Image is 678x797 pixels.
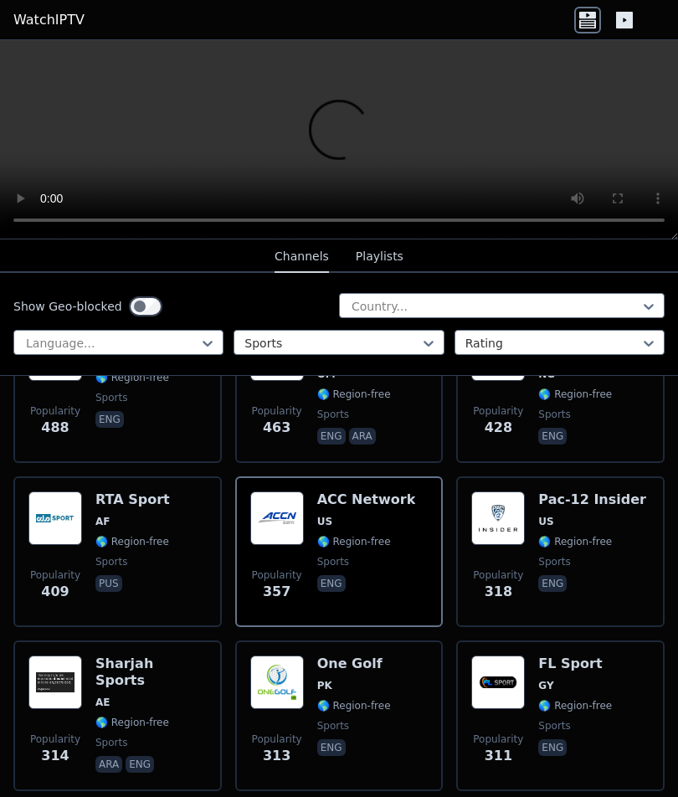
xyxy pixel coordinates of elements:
p: eng [538,739,567,756]
span: Popularity [473,733,523,746]
span: sports [95,391,127,404]
span: 🌎 Region-free [317,535,391,548]
img: RTA Sport [28,491,82,545]
p: pus [95,575,122,592]
button: Playlists [356,241,403,273]
p: eng [317,739,346,756]
span: 🌎 Region-free [317,699,391,712]
p: eng [317,428,346,445]
p: ara [349,428,376,445]
h6: One Golf [317,656,391,672]
span: Popularity [30,568,80,582]
span: 488 [41,418,69,438]
img: FL Sport [471,656,525,709]
span: sports [95,555,127,568]
span: 463 [263,418,290,438]
span: PK [317,679,332,692]
span: sports [317,719,349,733]
span: Popularity [252,733,302,746]
span: US [317,515,332,528]
span: 🌎 Region-free [538,388,612,401]
button: Channels [275,241,329,273]
span: sports [538,555,570,568]
img: ACC Network [250,491,304,545]
span: 314 [41,746,69,766]
span: sports [538,719,570,733]
span: 🌎 Region-free [538,535,612,548]
span: 428 [485,418,512,438]
p: ara [95,756,122,773]
h6: FL Sport [538,656,612,672]
h6: RTA Sport [95,491,170,508]
p: eng [538,575,567,592]
span: 🌎 Region-free [317,388,391,401]
span: 🌎 Region-free [538,699,612,712]
span: Popularity [252,568,302,582]
span: 🌎 Region-free [95,535,169,548]
span: 🌎 Region-free [95,371,169,384]
h6: Pac-12 Insider [538,491,646,508]
h6: Sharjah Sports [95,656,207,689]
span: 409 [41,582,69,602]
p: eng [317,575,346,592]
span: sports [95,736,127,749]
label: Show Geo-blocked [13,298,122,315]
span: sports [538,408,570,421]
p: eng [538,428,567,445]
h6: ACC Network [317,491,416,508]
span: Popularity [30,733,80,746]
span: sports [317,408,349,421]
span: 🌎 Region-free [95,716,169,729]
span: Popularity [473,404,523,418]
p: eng [95,411,124,428]
span: 311 [485,746,512,766]
span: GY [538,679,553,692]
img: Sharjah Sports [28,656,82,709]
span: AF [95,515,110,528]
span: US [538,515,553,528]
a: WatchIPTV [13,10,85,30]
span: Popularity [473,568,523,582]
span: AE [95,696,110,709]
span: Popularity [252,404,302,418]
span: sports [317,555,349,568]
span: 313 [263,746,290,766]
img: One Golf [250,656,304,709]
span: Popularity [30,404,80,418]
p: eng [126,756,154,773]
img: Pac-12 Insider [471,491,525,545]
span: 318 [485,582,512,602]
span: 357 [263,582,290,602]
